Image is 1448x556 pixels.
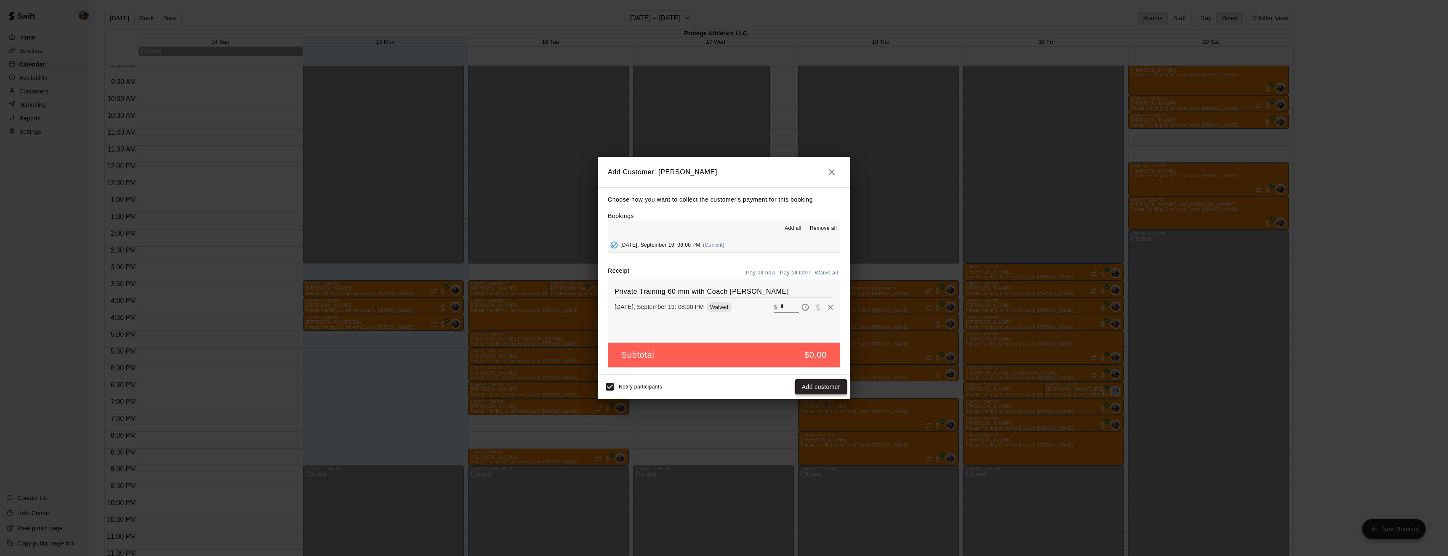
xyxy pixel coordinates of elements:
[799,303,812,310] span: Pay later
[608,237,840,253] button: Added - Collect Payment[DATE], September 19: 08:00 PM(Current)
[621,349,654,361] h5: Subtotal
[778,266,813,279] button: Pay all later
[615,303,704,311] p: [DATE], September 19: 08:00 PM
[703,242,725,248] span: (Current)
[774,303,777,311] p: $
[619,384,662,390] span: Notify participants
[608,266,629,279] label: Receipt
[804,349,827,361] h5: $0.00
[807,222,840,235] button: Remove all
[608,239,620,251] button: Added - Collect Payment
[785,224,801,233] span: Add all
[812,303,824,310] span: Waive payment
[810,224,837,233] span: Remove all
[744,266,778,279] button: Pay all now
[620,242,700,248] span: [DATE], September 19: 08:00 PM
[608,194,840,205] p: Choose how you want to collect the customer's payment for this booking
[707,304,732,310] span: Waived
[608,213,634,219] label: Bookings
[780,222,807,235] button: Add all
[812,266,840,279] button: Waive all
[795,379,847,395] button: Add customer
[824,301,837,314] button: Remove
[598,157,850,187] h2: Add Customer: [PERSON_NAME]
[615,286,833,297] h6: Private Training 60 min with Coach [PERSON_NAME]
